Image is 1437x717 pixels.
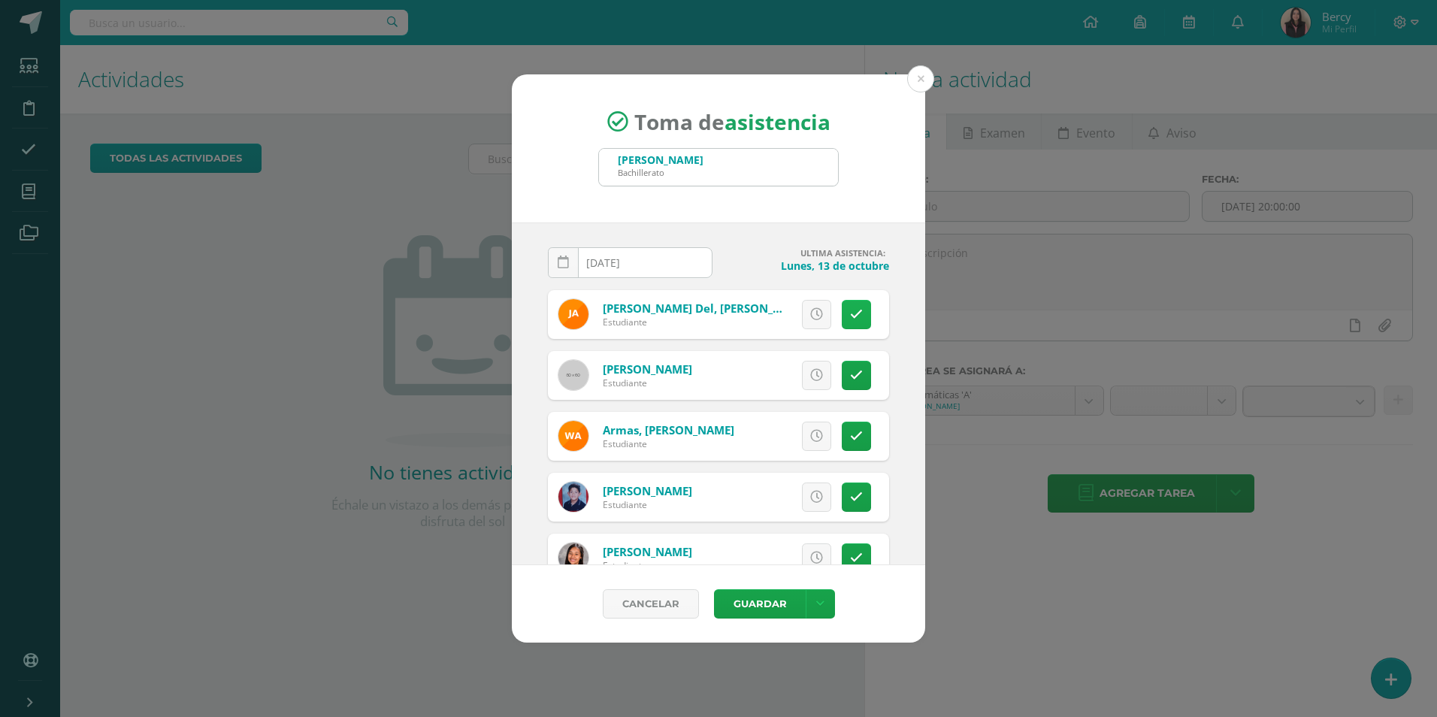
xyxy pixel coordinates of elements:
[714,589,806,619] button: Guardar
[558,482,588,512] img: 97e939fe773dc47ac150463c175d87df.png
[725,259,889,273] h4: Lunes, 13 de octubre
[603,559,692,572] div: Estudiante
[603,589,699,619] a: Cancelar
[603,437,734,450] div: Estudiante
[603,544,692,559] a: [PERSON_NAME]
[603,498,692,511] div: Estudiante
[558,299,588,329] img: 962dd23c708a7ad45b783b0424437d56.png
[558,360,588,390] img: 60x60
[618,167,703,178] div: Bachillerato
[603,316,783,328] div: Estudiante
[603,483,692,498] a: [PERSON_NAME]
[603,422,734,437] a: Armas, [PERSON_NAME]
[599,149,838,186] input: Busca un grado o sección aquí...
[603,362,692,377] a: [PERSON_NAME]
[725,247,889,259] h4: ULTIMA ASISTENCIA:
[725,107,830,136] strong: asistencia
[558,543,588,573] img: 4e38f94de8285cd698ede29990205ef3.png
[603,377,692,389] div: Estudiante
[549,248,712,277] input: Fecha de Inasistencia
[618,153,703,167] div: [PERSON_NAME]
[634,107,830,136] span: Toma de
[907,65,934,92] button: Close (Esc)
[603,301,809,316] a: [PERSON_NAME] del, [PERSON_NAME]
[558,421,588,451] img: bffc47abd12a26f1355da0346ea561d6.png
